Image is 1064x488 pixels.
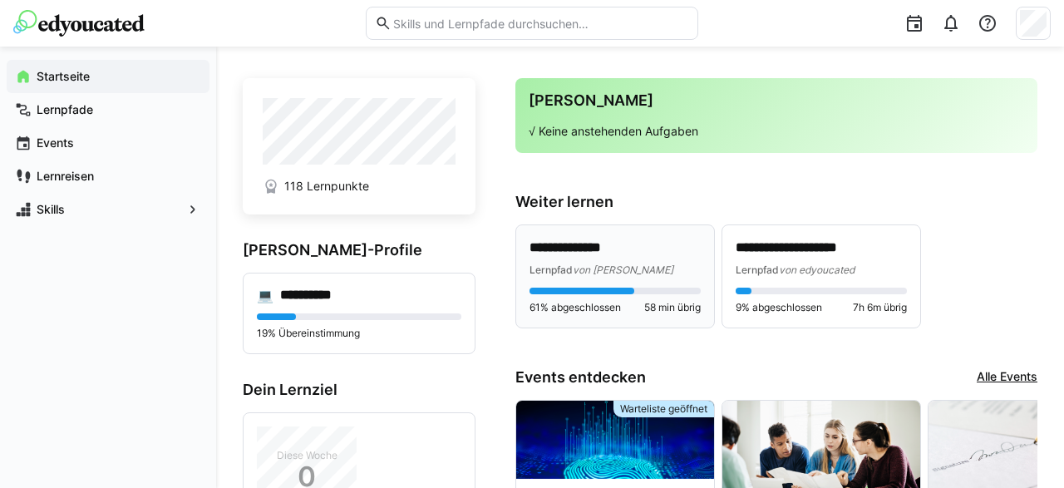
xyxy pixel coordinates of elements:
[736,264,779,276] span: Lernpfad
[392,16,689,31] input: Skills und Lernpfade durchsuchen…
[736,301,822,314] span: 9% abgeschlossen
[529,91,1024,110] h3: [PERSON_NAME]
[284,178,369,195] span: 118 Lernpunkte
[573,264,673,276] span: von [PERSON_NAME]
[977,368,1037,387] a: Alle Events
[243,241,475,259] h3: [PERSON_NAME]-Profile
[515,368,646,387] h3: Events entdecken
[257,327,461,340] p: 19% Übereinstimmung
[779,264,855,276] span: von edyoucated
[853,301,907,314] span: 7h 6m übrig
[243,381,475,399] h3: Dein Lernziel
[644,301,701,314] span: 58 min übrig
[530,301,621,314] span: 61% abgeschlossen
[530,264,573,276] span: Lernpfad
[620,402,707,416] span: Warteliste geöffnet
[257,287,273,303] div: 💻️
[529,123,1024,140] p: √ Keine anstehenden Aufgaben
[515,193,1037,211] h3: Weiter lernen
